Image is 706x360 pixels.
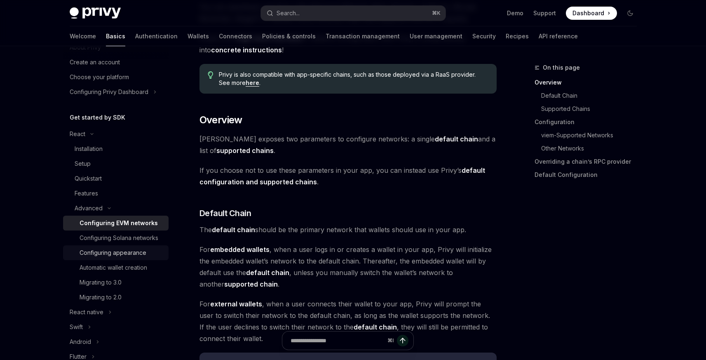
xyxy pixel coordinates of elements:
[63,305,169,320] button: Toggle React native section
[63,334,169,349] button: Toggle Android section
[216,146,274,155] a: supported chains
[199,224,497,235] span: The should be the primary network that wallets should use in your app.
[535,142,643,155] a: Other Networks
[219,26,252,46] a: Connectors
[208,71,213,79] svg: Tip
[63,275,169,290] a: Migrating to 3.0
[199,244,497,290] span: For , when a user logs in or creates a wallet in your app, Privy will initialize the embedded wal...
[80,263,147,273] div: Automatic wallet creation
[262,26,316,46] a: Policies & controls
[63,320,169,334] button: Toggle Swift section
[63,201,169,216] button: Toggle Advanced section
[211,46,282,54] a: concrete instructions
[535,115,643,129] a: Configuration
[63,290,169,305] a: Migrating to 2.0
[199,207,251,219] span: Default Chain
[535,168,643,181] a: Default Configuration
[199,165,497,188] span: If you choose not to use these parameters in your app, you can instead use Privy’s .
[106,26,125,46] a: Basics
[224,280,278,289] a: supported chain
[472,26,496,46] a: Security
[432,10,441,16] span: ⌘ K
[535,155,643,168] a: Overriding a chain’s RPC provider
[70,113,125,122] h5: Get started by SDK
[63,127,169,141] button: Toggle React section
[506,26,529,46] a: Recipes
[543,63,580,73] span: On this page
[277,8,300,18] div: Search...
[199,298,497,344] span: For , when a user connects their wallet to your app, Privy will prompt the user to switch their n...
[246,79,259,87] a: here
[80,278,122,287] div: Migrating to 3.0
[535,129,643,142] a: viem-Supported Networks
[70,87,148,97] div: Configuring Privy Dashboard
[63,85,169,99] button: Toggle Configuring Privy Dashboard section
[219,71,488,87] span: Privy is also compatible with app-specific chains, such as those deployed via a RaaS provider. Se...
[566,7,617,20] a: Dashboard
[63,260,169,275] a: Automatic wallet creation
[63,245,169,260] a: Configuring appearance
[75,144,103,154] div: Installation
[70,307,103,317] div: React native
[535,102,643,115] a: Supported Chains
[326,26,400,46] a: Transaction management
[63,216,169,231] a: Configuring EVM networks
[75,174,102,184] div: Quickstart
[75,203,103,213] div: Advanced
[63,156,169,171] a: Setup
[70,7,121,19] img: dark logo
[199,133,497,156] span: [PERSON_NAME] exposes two parameters to configure networks: a single and a list of .
[291,332,384,350] input: Ask a question...
[80,248,146,258] div: Configuring appearance
[246,268,289,277] strong: default chain
[75,188,98,198] div: Features
[507,9,523,17] a: Demo
[210,245,270,254] strong: embedded wallets
[70,72,129,82] div: Choose your platform
[410,26,462,46] a: User management
[216,146,274,155] strong: supported chains
[63,70,169,85] a: Choose your platform
[212,226,255,234] strong: default chain
[63,55,169,70] a: Create an account
[533,9,556,17] a: Support
[70,26,96,46] a: Welcome
[63,186,169,201] a: Features
[70,129,85,139] div: React
[70,57,120,67] div: Create an account
[535,76,643,89] a: Overview
[210,300,262,308] strong: external wallets
[75,159,91,169] div: Setup
[397,335,408,346] button: Send message
[539,26,578,46] a: API reference
[188,26,209,46] a: Wallets
[70,337,91,347] div: Android
[261,6,446,21] button: Open search
[80,218,158,228] div: Configuring EVM networks
[354,323,397,331] strong: default chain
[199,113,242,127] span: Overview
[63,171,169,186] a: Quickstart
[80,233,158,243] div: Configuring Solana networks
[572,9,604,17] span: Dashboard
[435,135,478,144] a: default chain
[70,322,83,332] div: Swift
[63,141,169,156] a: Installation
[80,292,122,302] div: Migrating to 2.0
[63,231,169,245] a: Configuring Solana networks
[135,26,178,46] a: Authentication
[624,7,637,20] button: Toggle dark mode
[535,89,643,102] a: Default Chain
